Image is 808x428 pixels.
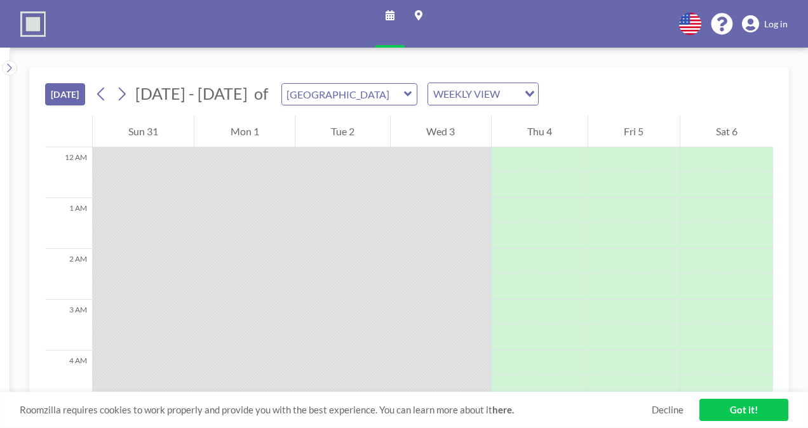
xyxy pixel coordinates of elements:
div: Sun 31 [93,116,194,147]
div: 2 AM [45,249,92,300]
span: Roomzilla requires cookies to work properly and provide you with the best experience. You can lea... [20,404,652,416]
span: Log in [764,18,788,30]
a: Got it! [699,399,788,421]
div: Wed 3 [391,116,490,147]
span: WEEKLY VIEW [431,86,502,102]
span: [DATE] - [DATE] [135,84,248,103]
a: here. [492,404,514,415]
div: 12 AM [45,147,92,198]
input: Vista Meeting Room [282,84,404,105]
div: Tue 2 [295,116,390,147]
a: Decline [652,404,683,416]
div: Fri 5 [588,116,679,147]
div: 4 AM [45,351,92,401]
img: organization-logo [20,11,46,37]
a: Log in [742,15,788,33]
div: Thu 4 [492,116,588,147]
input: Search for option [504,86,517,102]
div: 3 AM [45,300,92,351]
div: 1 AM [45,198,92,249]
div: Mon 1 [194,116,294,147]
div: Sat 6 [680,116,773,147]
button: [DATE] [45,83,85,105]
span: of [254,84,268,104]
div: Search for option [428,83,538,105]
